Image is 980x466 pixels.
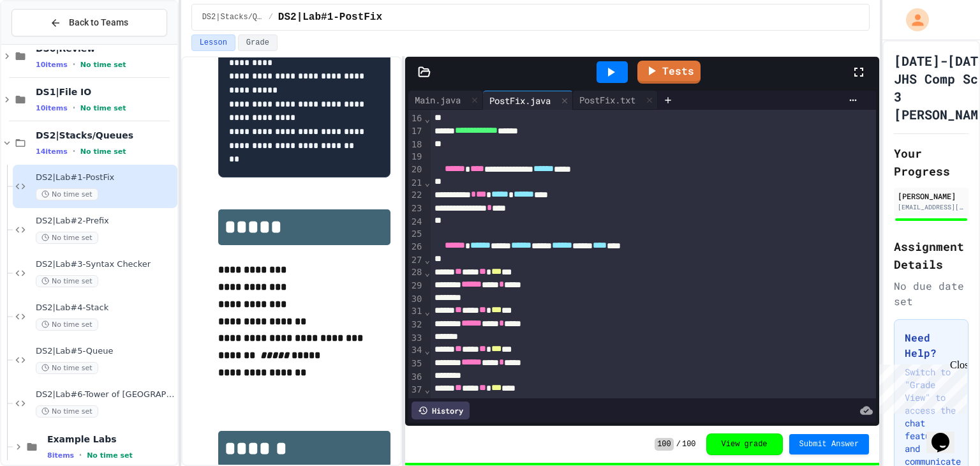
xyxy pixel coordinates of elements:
span: DS2|Stacks/Queues [202,12,264,22]
div: 16 [408,112,424,125]
span: DS2|Stacks/Queues [36,130,175,141]
span: Fold line [424,267,431,278]
span: Fold line [424,255,431,265]
span: Submit Answer [799,439,859,449]
div: PostFix.java [483,94,557,107]
span: DS2|Lab#1-PostFix [36,172,175,183]
span: Example Labs [47,433,175,445]
div: 21 [408,177,424,190]
span: / [676,439,681,449]
div: 29 [408,280,424,293]
span: No time set [80,104,126,112]
span: DS2|Lab#2-Prefix [36,216,175,227]
div: 22 [408,189,424,202]
div: 27 [408,254,424,267]
span: No time set [80,147,126,156]
div: 20 [408,163,424,177]
div: 19 [408,151,424,163]
span: • [73,103,75,113]
span: 100 [655,438,674,451]
span: 10 items [36,104,68,112]
span: Back to Teams [69,16,128,29]
div: 31 [408,305,424,319]
div: 24 [408,216,424,229]
span: Fold line [424,384,431,395]
button: Submit Answer [789,434,870,455]
div: 32 [408,319,424,332]
button: Grade [238,34,278,51]
div: 23 [408,202,424,216]
div: PostFix.txt [573,93,642,107]
h2: Your Progress [894,144,969,180]
div: 37 [408,384,424,397]
button: View grade [706,433,783,455]
div: No due date set [894,278,969,309]
span: 8 items [47,451,74,460]
div: PostFix.java [483,91,573,110]
div: 33 [408,332,424,345]
div: 17 [408,125,424,139]
span: DS2|Lab#5-Queue [36,346,175,357]
span: • [73,59,75,70]
div: 28 [408,266,424,280]
iframe: chat widget [926,415,967,453]
div: My Account [893,5,932,34]
div: [EMAIL_ADDRESS][DOMAIN_NAME] [898,202,965,212]
span: No time set [87,451,133,460]
div: 38 [408,396,424,410]
div: 30 [408,293,424,306]
span: Fold line [424,177,431,188]
span: No time set [36,188,98,200]
div: 36 [408,371,424,384]
span: No time set [36,319,98,331]
span: 10 items [36,61,68,69]
button: Back to Teams [11,9,167,36]
span: 100 [682,439,696,449]
span: No time set [36,232,98,244]
div: 34 [408,344,424,357]
div: Chat with us now!Close [5,5,88,81]
h2: Assignment Details [894,237,969,273]
button: Lesson [191,34,235,51]
span: 14 items [36,147,68,156]
a: Tests [637,61,701,84]
iframe: chat widget [874,359,967,414]
span: • [79,450,82,460]
span: No time set [80,61,126,69]
span: DS2|Lab#4-Stack [36,303,175,313]
span: DS1|File IO [36,86,175,98]
div: Main.java [408,93,467,107]
div: 18 [408,139,424,151]
span: DS2|Lab#3-Syntax Checker [36,259,175,270]
h3: Need Help? [905,330,958,361]
div: [PERSON_NAME] [898,190,965,202]
div: Main.java [408,91,483,110]
div: 26 [408,241,424,254]
span: Fold line [424,114,431,124]
span: No time set [36,362,98,374]
span: • [73,146,75,156]
span: / [269,12,273,22]
div: History [412,402,470,419]
span: No time set [36,275,98,287]
span: Fold line [424,345,431,356]
span: DS2|Lab#1-PostFix [278,10,382,25]
span: Fold line [424,306,431,317]
div: 35 [408,357,424,371]
span: DS2|Lab#6-Tower of [GEOGRAPHIC_DATA](Extra Credit) [36,389,175,400]
div: PostFix.txt [573,91,658,110]
div: 25 [408,228,424,241]
span: No time set [36,405,98,417]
